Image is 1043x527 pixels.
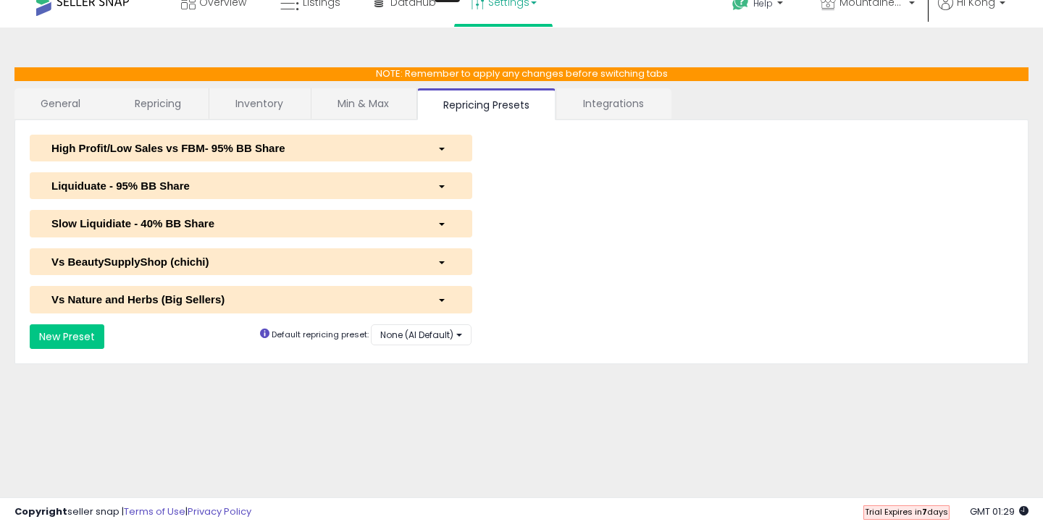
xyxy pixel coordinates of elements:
[188,505,251,518] a: Privacy Policy
[14,505,67,518] strong: Copyright
[922,506,927,518] b: 7
[41,292,427,307] div: Vs Nature and Herbs (Big Sellers)
[311,88,415,119] a: Min & Max
[30,172,472,199] button: Liquiduate - 95% BB Share
[124,505,185,518] a: Terms of Use
[41,254,427,269] div: Vs BeautySupplyShop (chichi)
[209,88,309,119] a: Inventory
[41,216,427,231] div: Slow Liquidiate - 40% BB Share
[41,140,427,156] div: High Profit/Low Sales vs FBM- 95% BB Share
[30,286,472,313] button: Vs Nature and Herbs (Big Sellers)
[272,329,369,340] small: Default repricing preset:
[30,248,472,275] button: Vs BeautySupplyShop (chichi)
[14,505,251,519] div: seller snap | |
[865,506,948,518] span: Trial Expires in days
[41,178,427,193] div: Liquiduate - 95% BB Share
[109,88,207,119] a: Repricing
[14,88,107,119] a: General
[30,135,472,161] button: High Profit/Low Sales vs FBM- 95% BB Share
[417,88,556,120] a: Repricing Presets
[14,67,1029,81] p: NOTE: Remember to apply any changes before switching tabs
[970,505,1029,518] span: 2025-09-16 01:29 GMT
[30,324,104,349] button: New Preset
[557,88,670,119] a: Integrations
[30,210,472,237] button: Slow Liquidiate - 40% BB Share
[371,324,472,345] button: None (AI Default)
[380,329,453,341] span: None (AI Default)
